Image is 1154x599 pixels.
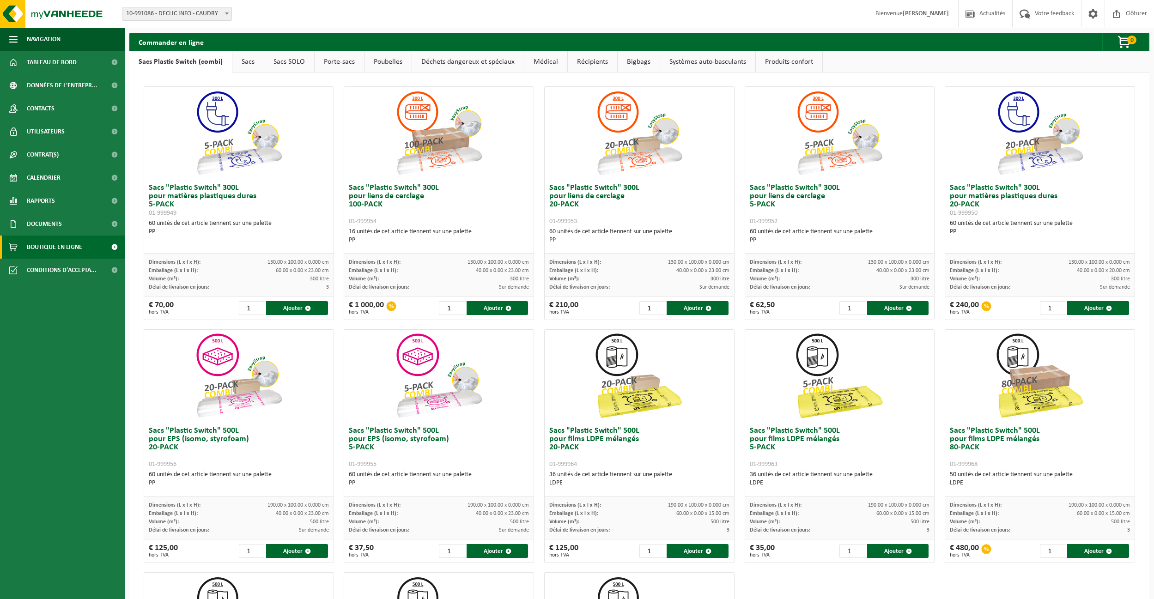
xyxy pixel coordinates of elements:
input: 1 [639,544,666,558]
img: 01-999955 [393,330,485,422]
span: 190.00 x 100.00 x 0.000 cm [468,502,529,508]
button: Ajouter [667,301,729,315]
span: hors TVA [149,309,174,315]
div: € 210,00 [549,301,578,315]
img: 01-999954 [393,87,485,179]
span: Délai de livraison en jours: [950,284,1010,290]
div: € 480,00 [950,544,979,558]
a: Porte-sacs [315,51,364,73]
span: Données de l'entrepr... [27,74,97,97]
div: € 70,00 [149,301,174,315]
span: Volume (m³): [149,519,179,525]
a: Systèmes auto-basculants [660,51,755,73]
span: Délai de livraison en jours: [549,527,610,533]
input: 1 [639,301,666,315]
a: Médical [524,51,567,73]
div: € 35,00 [750,544,775,558]
span: Utilisateurs [27,120,65,143]
input: 1 [239,544,265,558]
span: 130.00 x 100.00 x 0.000 cm [668,260,729,265]
button: Ajouter [1067,301,1129,315]
span: Navigation [27,28,61,51]
div: LDPE [950,479,1130,487]
span: Volume (m³): [750,276,780,282]
span: Dimensions (L x l x H): [149,502,200,508]
span: 3 [727,527,729,533]
input: 1 [1040,544,1066,558]
span: Sur demande [499,284,529,290]
span: Dimensions (L x l x H): [349,260,401,265]
a: Sacs [232,51,264,73]
span: 130.00 x 100.00 x 0.000 cm [267,260,329,265]
button: Ajouter [1067,544,1129,558]
span: 40.00 x 0.00 x 23.00 cm [476,268,529,273]
span: Volume (m³): [549,519,579,525]
span: 300 litre [711,276,729,282]
h3: Sacs "Plastic Switch" 500L pour films LDPE mélangés 5-PACK [750,427,930,468]
h3: Sacs "Plastic Switch" 300L pour matières plastiques dures 20-PACK [950,184,1130,217]
div: 60 unités de cet article tiennent sur une palette [750,228,930,244]
span: 500 litre [1111,519,1130,525]
span: 3 [326,284,329,290]
span: 01-999950 [950,210,978,217]
span: 190.00 x 100.00 x 0.000 cm [267,502,329,508]
span: Volume (m³): [750,519,780,525]
span: Sur demande [699,284,729,290]
span: hors TVA [950,552,979,558]
span: Rapports [27,189,55,212]
img: 01-999953 [593,87,686,179]
span: 01-999964 [549,461,577,468]
span: Dimensions (L x l x H): [549,260,601,265]
a: Produits confort [756,51,822,73]
button: Ajouter [867,544,929,558]
span: 60.00 x 0.00 x 15.00 cm [1077,511,1130,516]
span: Délai de livraison en jours: [149,284,209,290]
div: € 1 000,00 [349,301,384,315]
button: Ajouter [667,544,729,558]
img: 01-999964 [593,330,686,422]
span: Tableau de bord [27,51,77,74]
span: 130.00 x 100.00 x 0.000 cm [868,260,929,265]
span: Délai de livraison en jours: [349,527,409,533]
span: Volume (m³): [149,276,179,282]
span: Contrat(s) [27,143,59,166]
h3: Sacs "Plastic Switch" 500L pour EPS (isomo, styrofoam) 5-PACK [349,427,529,468]
span: Délai de livraison en jours: [950,527,1010,533]
span: 190.00 x 100.00 x 0.000 cm [1069,502,1130,508]
div: PP [349,236,529,244]
div: 16 unités de cet article tiennent sur une palette [349,228,529,244]
span: 01-999954 [349,218,377,225]
div: € 37,50 [349,544,374,558]
span: 40.00 x 0.00 x 23.00 cm [476,511,529,516]
span: Volume (m³): [950,519,980,525]
span: Emballage (L x l x H): [950,511,999,516]
div: 36 unités de cet article tiennent sur une palette [750,471,930,487]
span: Volume (m³): [349,519,379,525]
span: Emballage (L x l x H): [750,511,799,516]
span: Dimensions (L x l x H): [149,260,200,265]
span: Emballage (L x l x H): [149,268,198,273]
span: 500 litre [711,519,729,525]
div: € 125,00 [549,544,578,558]
span: Dimensions (L x l x H): [950,502,1002,508]
input: 1 [439,544,465,558]
span: 10-991086 - DECLIC INFO - CAUDRY [122,7,231,20]
a: Sacs Plastic Switch (combi) [129,51,232,73]
span: Dimensions (L x l x H): [750,502,802,508]
div: 60 unités de cet article tiennent sur une palette [349,471,529,487]
span: 300 litre [911,276,929,282]
a: Sacs SOLO [264,51,314,73]
span: 0 [1127,36,1136,44]
div: 60 unités de cet article tiennent sur une palette [149,219,329,236]
span: 60.00 x 0.00 x 15.00 cm [676,511,729,516]
a: Poubelles [364,51,412,73]
span: 60.00 x 0.00 x 15.00 cm [876,511,929,516]
span: 500 litre [310,519,329,525]
span: 01-999963 [750,461,777,468]
span: 300 litre [310,276,329,282]
span: hors TVA [950,309,979,315]
input: 1 [839,544,866,558]
div: € 240,00 [950,301,979,315]
span: Contacts [27,97,55,120]
span: Calendrier [27,166,61,189]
